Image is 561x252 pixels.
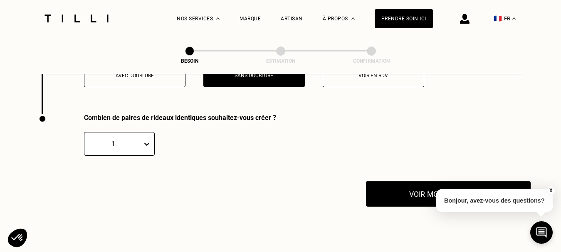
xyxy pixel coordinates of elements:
[239,58,322,64] div: Estimation
[351,17,355,20] img: Menu déroulant à propos
[235,73,273,78] span: Sans doublure
[436,189,553,212] p: Bonjour, avez-vous des questions?
[216,17,220,20] img: Menu déroulant
[240,16,261,22] a: Marque
[42,15,111,22] img: Logo du service de couturière Tilli
[546,186,555,195] button: X
[323,64,424,87] button: Voir en RDV
[84,64,185,87] button: Avec doublure
[116,73,154,78] span: Avec doublure
[148,58,231,64] div: Besoin
[494,15,502,22] span: 🇫🇷
[281,16,303,22] a: Artisan
[512,17,516,20] img: menu déroulant
[375,9,433,28] a: Prendre soin ici
[84,114,276,122] div: Combien de paires de rideaux identiques souhaitez-vous créer ?
[330,58,413,64] div: Confirmation
[203,64,305,87] button: Sans doublure
[358,73,388,78] span: Voir en RDV
[460,14,470,24] img: icône connexion
[366,181,531,207] button: Voir mon estimation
